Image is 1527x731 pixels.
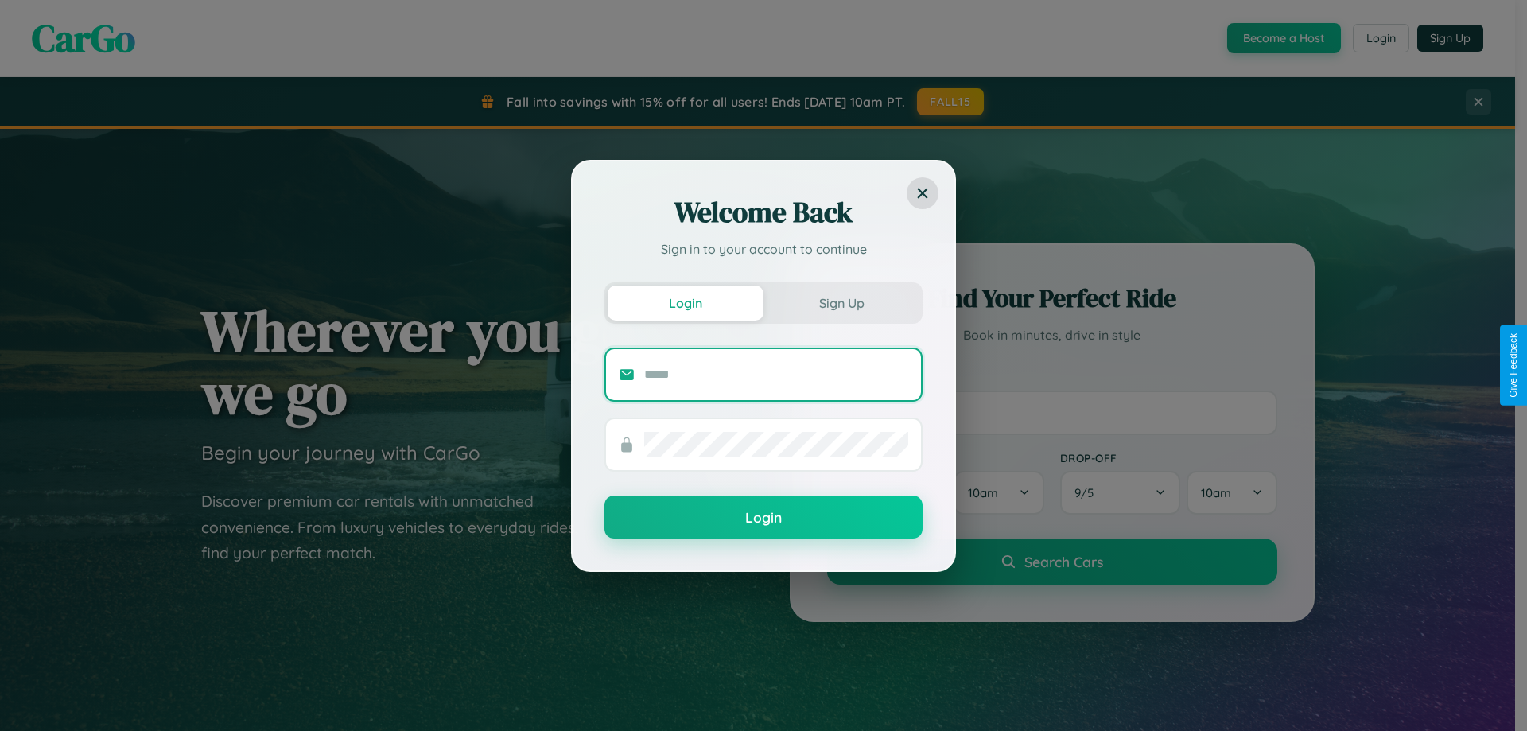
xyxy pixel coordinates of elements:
[1508,333,1519,398] div: Give Feedback
[604,239,923,259] p: Sign in to your account to continue
[608,286,763,321] button: Login
[604,496,923,539] button: Login
[763,286,919,321] button: Sign Up
[604,193,923,231] h2: Welcome Back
